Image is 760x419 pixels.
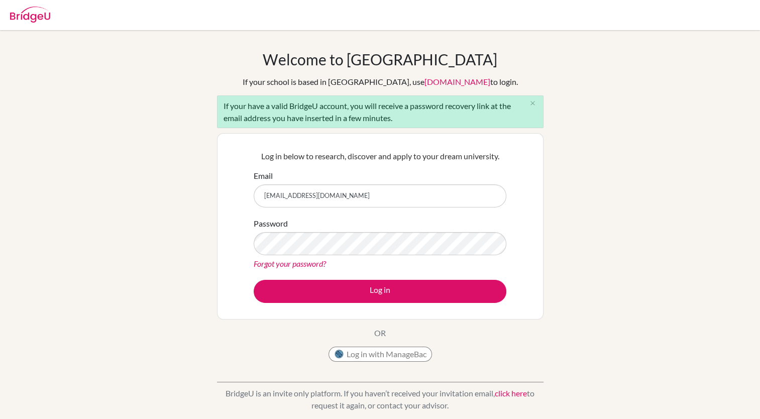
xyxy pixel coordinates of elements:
[495,388,527,398] a: click here
[254,150,506,162] p: Log in below to research, discover and apply to your dream university.
[217,387,544,411] p: BridgeU is an invite only platform. If you haven’t received your invitation email, to request it ...
[529,99,536,107] i: close
[254,280,506,303] button: Log in
[254,259,326,268] a: Forgot your password?
[243,76,518,88] div: If your school is based in [GEOGRAPHIC_DATA], use to login.
[424,77,490,86] a: [DOMAIN_NAME]
[329,347,432,362] button: Log in with ManageBac
[10,7,50,23] img: Bridge-U
[254,170,273,182] label: Email
[523,96,543,111] button: Close
[263,50,497,68] h1: Welcome to [GEOGRAPHIC_DATA]
[374,327,386,339] p: OR
[217,95,544,128] div: If your have a valid BridgeU account, you will receive a password recovery link at the email addr...
[254,218,288,230] label: Password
